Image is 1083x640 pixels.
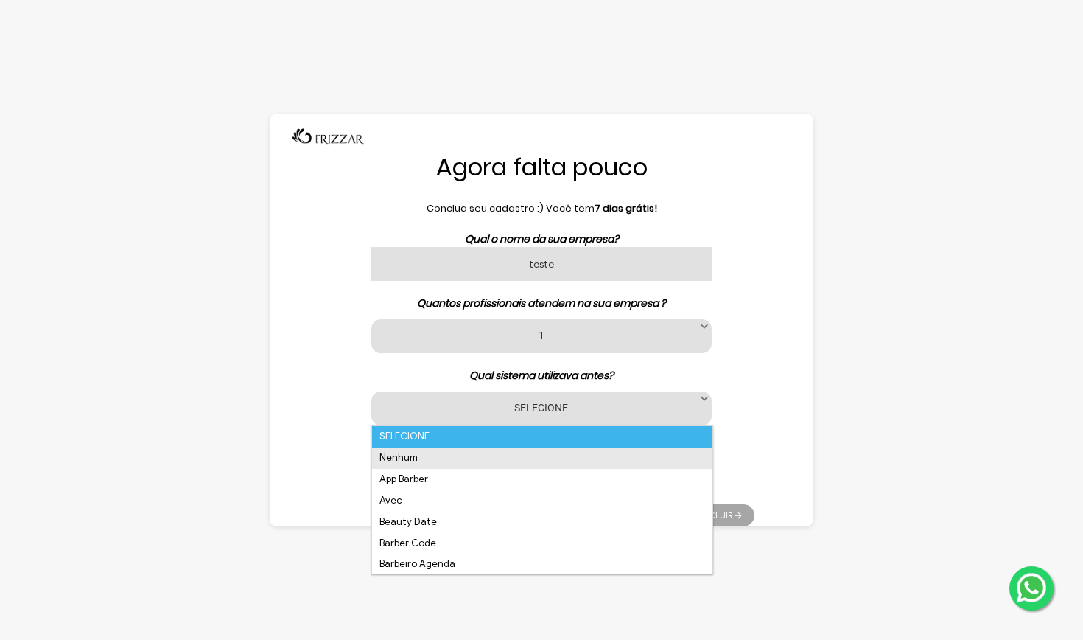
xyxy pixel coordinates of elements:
[390,400,693,414] label: SELECIONE
[329,368,754,383] p: Qual sistema utilizava antes?
[1014,570,1049,605] img: whatsapp.png
[390,328,693,342] label: 1
[372,533,712,554] li: Barber Code
[372,426,712,448] li: SELECIONE
[329,201,754,216] p: Conclua seu cadastro :) Você tem
[372,554,712,575] li: Barbeiro Agenda
[329,440,754,456] p: Veio por algum de nossos parceiros?
[329,232,754,247] p: Qual o nome da sua empresa?
[372,448,712,469] li: Nenhum
[372,469,712,490] li: App Barber
[371,247,712,281] input: Nome da sua empresa
[329,296,754,311] p: Quantos profissionais atendem na sua empresa ?
[681,497,754,526] ul: Pagination
[329,152,754,183] h1: Agora falta pouco
[595,201,657,215] b: 7 dias grátis!
[372,512,712,533] li: Beauty Date
[372,490,712,512] li: Avec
